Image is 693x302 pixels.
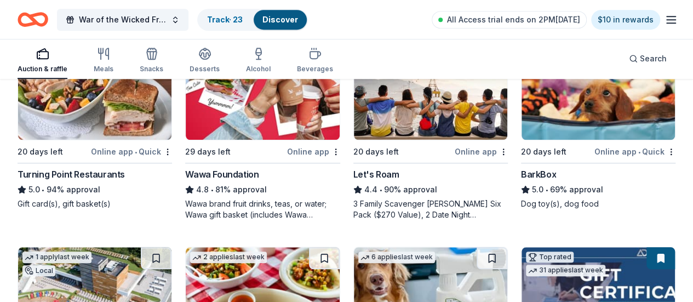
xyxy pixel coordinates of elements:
[190,65,220,73] div: Desserts
[545,185,548,194] span: •
[620,48,675,70] button: Search
[262,15,298,24] a: Discover
[432,11,587,29] a: All Access trial ends on 2PM[DATE]
[521,168,556,181] div: BarkBox
[297,43,333,79] button: Beverages
[353,168,399,181] div: Let's Roam
[594,145,675,158] div: Online app Quick
[94,43,113,79] button: Meals
[18,7,48,32] a: Home
[18,198,172,209] div: Gift card(s), gift basket(s)
[353,145,399,158] div: 20 days left
[185,145,231,158] div: 29 days left
[57,9,188,31] button: War of the Wicked Friendly 10uC
[185,35,340,220] a: Image for Wawa FoundationTop rated6 applieslast week29 days leftOnline appWawa Foundation4.8•81% ...
[18,36,171,140] img: Image for Turning Point Restaurants
[354,36,507,140] img: Image for Let's Roam
[22,265,55,276] div: Local
[185,198,340,220] div: Wawa brand fruit drinks, teas, or water; Wawa gift basket (includes Wawa products and coupons)
[640,52,667,65] span: Search
[18,35,172,209] a: Image for Turning Point RestaurantsTop rated3 applieslast week20 days leftOnline app•QuickTurning...
[42,185,44,194] span: •
[353,35,508,220] a: Image for Let's Roam3 applieslast week20 days leftOnline appLet's Roam4.4•90% approval3 Family Sc...
[18,145,63,158] div: 20 days left
[246,65,271,73] div: Alcohol
[135,147,137,156] span: •
[140,43,163,79] button: Snacks
[521,35,675,209] a: Image for BarkBoxTop rated19 applieslast week20 days leftOnline app•QuickBarkBox5.0•69% approvalD...
[379,185,382,194] span: •
[190,252,267,263] div: 2 applies last week
[18,168,125,181] div: Turning Point Restaurants
[526,252,574,263] div: Top rated
[94,65,113,73] div: Meals
[638,147,640,156] span: •
[79,13,167,26] span: War of the Wicked Friendly 10uC
[447,13,580,26] span: All Access trial ends on 2PM[DATE]
[246,43,271,79] button: Alcohol
[364,183,377,196] span: 4.4
[22,252,91,263] div: 1 apply last week
[190,43,220,79] button: Desserts
[521,183,675,196] div: 69% approval
[140,65,163,73] div: Snacks
[186,36,339,140] img: Image for Wawa Foundation
[197,9,308,31] button: Track· 23Discover
[532,183,543,196] span: 5.0
[455,145,508,158] div: Online app
[353,198,508,220] div: 3 Family Scavenger [PERSON_NAME] Six Pack ($270 Value), 2 Date Night Scavenger [PERSON_NAME] Two ...
[287,145,340,158] div: Online app
[522,36,675,140] img: Image for BarkBox
[185,183,340,196] div: 81% approval
[18,43,67,79] button: Auction & raffle
[521,198,675,209] div: Dog toy(s), dog food
[207,15,243,24] a: Track· 23
[28,183,40,196] span: 5.0
[18,65,67,73] div: Auction & raffle
[211,185,214,194] span: •
[196,183,209,196] span: 4.8
[591,10,660,30] a: $10 in rewards
[358,252,435,263] div: 6 applies last week
[353,183,508,196] div: 90% approval
[297,65,333,73] div: Beverages
[18,183,172,196] div: 94% approval
[91,145,172,158] div: Online app Quick
[526,265,605,276] div: 31 applies last week
[521,145,566,158] div: 20 days left
[185,168,259,181] div: Wawa Foundation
